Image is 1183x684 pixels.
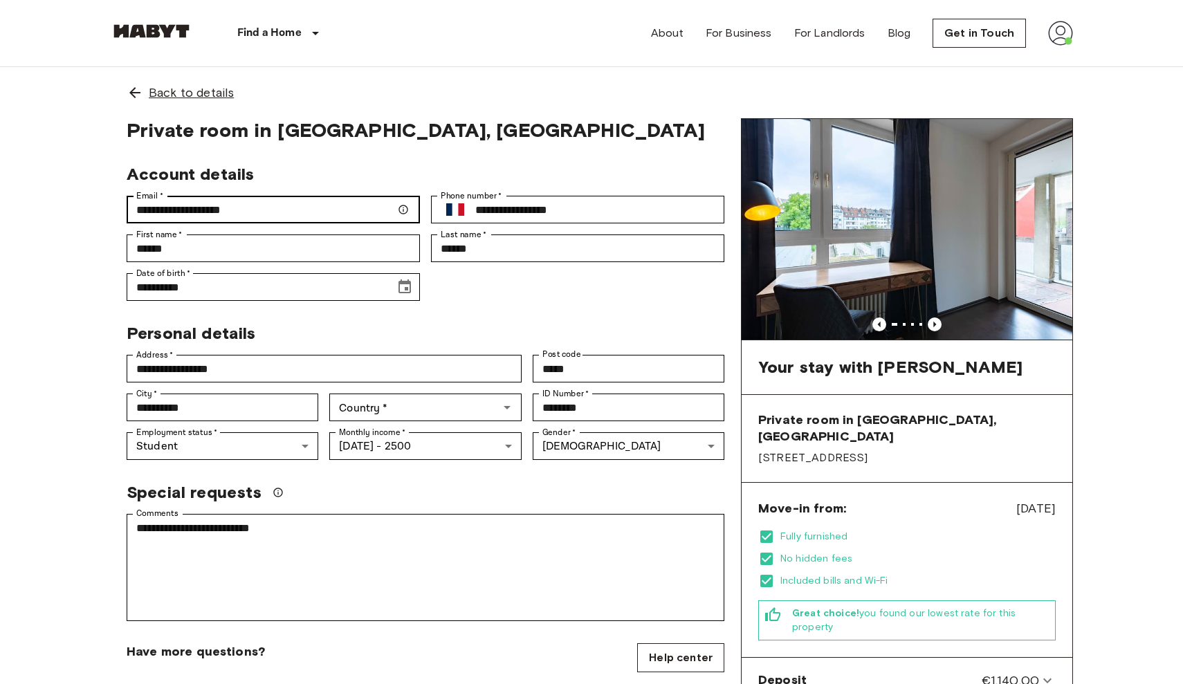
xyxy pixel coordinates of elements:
button: Previous image [872,317,886,331]
div: Post code [533,355,724,382]
span: Account details [127,164,254,184]
button: Open [497,398,517,417]
span: Personal details [127,323,255,343]
div: First name [127,234,420,262]
label: Comments [136,508,178,519]
span: [DATE] [1016,499,1056,517]
label: City [136,387,158,400]
div: Address [127,355,522,382]
label: Gender [542,426,576,438]
span: [STREET_ADDRESS] [758,450,1056,465]
a: Back to details [110,67,1073,118]
img: France [446,203,464,216]
div: [DATE] - 2500 [329,432,521,460]
span: No hidden fees [780,552,1056,566]
label: Employment status [136,426,218,438]
a: Blog [888,25,911,41]
span: Move-in from: [758,500,846,517]
label: Last name [441,228,487,241]
span: Back to details [149,84,234,102]
span: Private room in [GEOGRAPHIC_DATA], [GEOGRAPHIC_DATA] [127,118,724,142]
span: you found our lowest rate for this property [792,607,1049,634]
img: avatar [1048,21,1073,46]
span: Special requests [127,482,262,503]
label: Monthly income [339,426,405,438]
a: Get in Touch [933,19,1026,48]
div: Student [127,432,318,460]
img: Marketing picture of unit DE-11-004-001-01HF [742,119,1072,340]
b: Great choice! [792,607,859,619]
a: Help center [637,643,724,672]
label: Email [136,190,163,202]
label: First name [136,228,183,241]
p: Find a Home [237,25,302,41]
div: Email [127,196,420,223]
span: Have more questions? [127,643,265,660]
label: Post code [542,349,581,360]
label: Phone number [441,190,502,202]
a: For Business [706,25,772,41]
span: Included bills and Wi-Fi [780,574,1056,588]
button: Select country [441,195,470,224]
span: Your stay with [PERSON_NAME] [758,357,1022,378]
div: City [127,394,318,421]
span: Private room in [GEOGRAPHIC_DATA], [GEOGRAPHIC_DATA] [758,412,1056,445]
img: Habyt [110,24,193,38]
button: Choose date, selected date is Nov 23, 1998 [391,273,419,301]
div: [DEMOGRAPHIC_DATA] [533,432,724,460]
svg: We'll do our best to accommodate your request, but please note we can't guarantee it will be poss... [273,487,284,498]
label: Address [136,349,174,361]
label: Date of birth [136,267,190,279]
div: ID Number [533,394,724,421]
div: Comments [127,514,724,621]
a: For Landlords [794,25,865,41]
span: Fully furnished [780,530,1056,544]
div: Last name [431,234,724,262]
a: About [651,25,684,41]
svg: Make sure your email is correct — we'll send your booking details there. [398,204,409,215]
button: Previous image [928,317,942,331]
label: ID Number [542,387,589,400]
